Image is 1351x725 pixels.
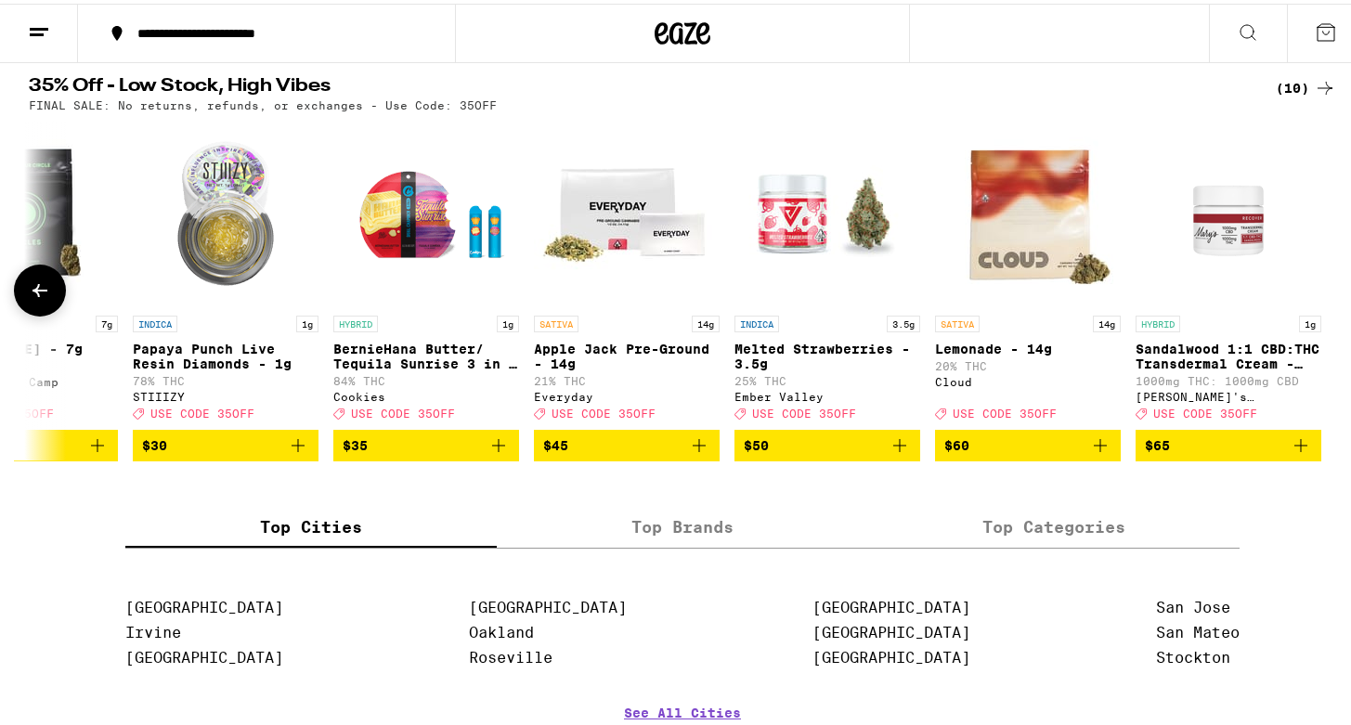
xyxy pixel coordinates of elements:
div: Ember Valley [734,387,920,399]
p: SATIVA [935,312,980,329]
span: USE CODE 35OFF [752,405,856,417]
div: STIIIZY [133,387,318,399]
a: [GEOGRAPHIC_DATA] [125,645,283,663]
a: Oakland [469,620,534,638]
a: Open page for Lemonade - 14g from Cloud [935,117,1121,425]
span: $60 [944,434,969,449]
a: Open page for Sandalwood 1:1 CBD:THC Transdermal Cream - 1000mg from Mary's Medicinals [1136,117,1321,425]
a: Stockton [1156,645,1230,663]
p: 14g [1093,312,1121,329]
label: Top Cities [125,504,497,544]
a: Open page for BernieHana Butter/ Tequila Sunrise 3 in 1 AIO - 1g from Cookies [333,117,519,425]
div: [PERSON_NAME]'s Medicinals [1136,387,1321,399]
a: (10) [1276,73,1336,96]
div: Cloud [935,372,1121,384]
p: 1000mg THC: 1000mg CBD [1136,371,1321,383]
p: Apple Jack Pre-Ground - 14g [534,338,720,368]
button: Add to bag [333,426,519,458]
a: [GEOGRAPHIC_DATA] [125,595,283,613]
span: USE CODE 35OFF [351,405,455,417]
span: USE CODE 35OFF [1153,405,1257,417]
a: Open page for Melted Strawberries - 3.5g from Ember Valley [734,117,920,425]
div: Cookies [333,387,519,399]
button: Add to bag [734,426,920,458]
span: $30 [142,434,167,449]
span: USE CODE 35OFF [150,405,254,417]
p: 20% THC [935,356,1121,369]
p: FINAL SALE: No returns, refunds, or exchanges - Use Code: 35OFF [29,96,497,108]
p: Lemonade - 14g [935,338,1121,353]
p: 3.5g [887,312,920,329]
button: Add to bag [1136,426,1321,458]
label: Top Brands [497,504,868,544]
span: $50 [744,434,769,449]
a: [GEOGRAPHIC_DATA] [812,620,970,638]
img: Ember Valley - Melted Strawberries - 3.5g [734,117,920,303]
p: 84% THC [333,371,519,383]
div: Everyday [534,387,720,399]
p: Papaya Punch Live Resin Diamonds - 1g [133,338,318,368]
p: 25% THC [734,371,920,383]
p: INDICA [734,312,779,329]
p: 21% THC [534,371,720,383]
p: Sandalwood 1:1 CBD:THC Transdermal Cream - 1000mg [1136,338,1321,368]
span: Hi. Need any help? [11,13,134,28]
label: Top Categories [868,504,1240,544]
div: tabs [125,504,1240,545]
span: $45 [543,434,568,449]
p: BernieHana Butter/ Tequila Sunrise 3 in 1 AIO - 1g [333,338,519,368]
span: USE CODE 35OFF [953,405,1057,417]
button: Add to bag [133,426,318,458]
a: Open page for Papaya Punch Live Resin Diamonds - 1g from STIIIZY [133,117,318,425]
a: San Mateo [1156,620,1240,638]
span: USE CODE 35OFF [552,405,656,417]
p: 7g [96,312,118,329]
p: SATIVA [534,312,578,329]
p: HYBRID [333,312,378,329]
span: $65 [1145,434,1170,449]
p: INDICA [133,312,177,329]
a: San Jose [1156,595,1230,613]
a: [GEOGRAPHIC_DATA] [812,645,970,663]
img: Mary's Medicinals - Sandalwood 1:1 CBD:THC Transdermal Cream - 1000mg [1136,117,1321,303]
img: Cookies - BernieHana Butter/ Tequila Sunrise 3 in 1 AIO - 1g [333,117,519,303]
p: 14g [692,312,720,329]
button: Add to bag [534,426,720,458]
p: HYBRID [1136,312,1180,329]
span: $35 [343,434,368,449]
img: Everyday - Apple Jack Pre-Ground - 14g [534,117,720,303]
p: Melted Strawberries - 3.5g [734,338,920,368]
img: Cloud - Lemonade - 14g [935,117,1121,303]
a: Roseville [469,645,552,663]
p: 1g [1299,312,1321,329]
img: STIIIZY - Papaya Punch Live Resin Diamonds - 1g [133,117,318,303]
a: [GEOGRAPHIC_DATA] [812,595,970,613]
h2: 35% Off - Low Stock, High Vibes [29,73,1245,96]
p: 1g [296,312,318,329]
a: [GEOGRAPHIC_DATA] [469,595,627,613]
button: Add to bag [935,426,1121,458]
a: Open page for Apple Jack Pre-Ground - 14g from Everyday [534,117,720,425]
a: Irvine [125,620,181,638]
p: 1g [497,312,519,329]
p: 78% THC [133,371,318,383]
